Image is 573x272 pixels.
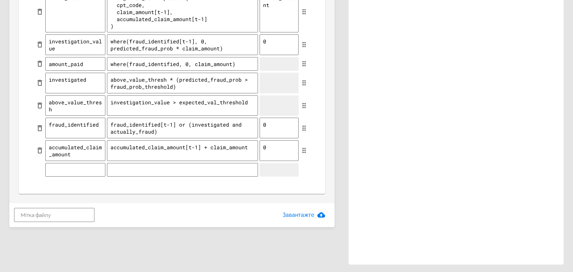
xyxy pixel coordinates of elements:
[260,118,299,138] textarea: 0
[260,34,299,55] textarea: 0
[45,34,105,55] textarea: розслідування_значення
[276,208,330,222] button: Завантажте
[14,208,94,222] input: Мітка файлу
[107,140,258,161] textarea: накопичена_сума_претензії[t-1] + сума_претензії
[107,73,258,93] textarea: upper_value_thresh * (predicted_fraud_prob > fraud_prob_threshold)
[107,34,258,55] textarea: where(fraud_identified[t-1], 0, predicted_fraud_prob * сума_претензії)
[45,73,105,93] textarea: досліджено
[283,210,324,220] span: Завантажте
[107,57,258,71] textarea: where(fraud_identified, 0, contrum_amount)
[107,118,258,138] textarea: fraud_identified[t-1] або (розслідуваний і фактично_шахрайство)
[107,95,258,116] textarea: значення_розслідування > очікуваний_val_поріг
[260,140,299,161] textarea: 0
[45,95,105,116] textarea: over_value_thresh
[45,118,105,138] textarea: шахрайство_ідентифіковано
[45,57,105,71] textarea: сума_оплачена
[45,140,105,161] textarea: накопичена_претензія_сума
